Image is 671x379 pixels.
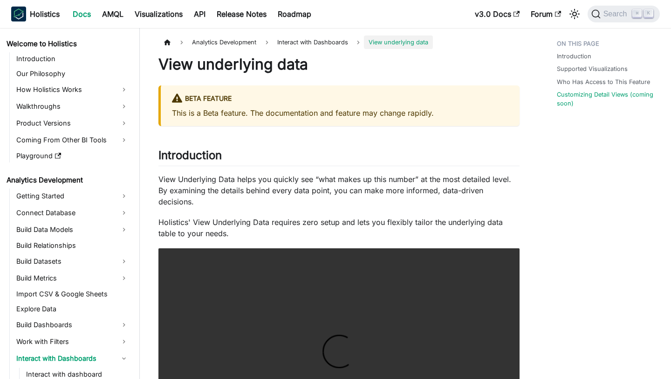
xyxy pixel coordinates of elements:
[272,7,317,21] a: Roadmap
[588,6,660,22] button: Search (Command+K)
[364,35,433,49] span: View underlying data
[14,302,131,316] a: Explore Data
[14,239,131,252] a: Build Relationships
[14,149,131,162] a: Playground
[158,35,520,49] nav: Breadcrumbs
[273,35,353,49] span: Interact with Dashboards
[67,7,96,21] a: Docs
[11,7,60,21] a: HolisticsHolistics
[469,7,525,21] a: v3.0 Docs
[158,55,520,74] h1: View underlying data
[158,217,520,239] p: Holistics' View Underlying Data requires zero setup and lets you flexibly tailor the underlying d...
[14,133,131,147] a: Coming From Other BI Tools
[557,64,628,73] a: Supported Visualizations
[14,271,131,286] a: Build Metrics
[525,7,567,21] a: Forum
[129,7,188,21] a: Visualizations
[14,99,131,114] a: Walkthroughs
[14,351,131,366] a: Interact with Dashboards
[211,7,272,21] a: Release Notes
[14,67,131,80] a: Our Philosophy
[96,7,129,21] a: AMQL
[557,90,656,108] a: Customizing Detail Views (coming soon)
[14,116,131,131] a: Product Versions
[158,174,520,207] p: View Underlying Data helps you quickly see “what makes up this number” at the most detailed level...
[14,189,131,204] a: Getting Started
[14,317,131,332] a: Build Dashboards
[172,93,508,105] div: BETA FEATURE
[158,35,176,49] a: Home page
[4,174,131,187] a: Analytics Development
[30,8,60,20] b: Holistics
[557,77,650,86] a: Who Has Access to This Feature
[4,37,131,50] a: Welcome to Holistics
[14,334,131,349] a: Work with Filters
[11,7,26,21] img: Holistics
[557,52,591,61] a: Introduction
[172,107,508,119] p: This is a Beta feature. The documentation and feature may change rapidly.
[14,82,131,97] a: How Holistics Works
[14,222,131,237] a: Build Data Models
[14,52,131,65] a: Introduction
[14,288,131,301] a: Import CSV & Google Sheets
[188,7,211,21] a: API
[14,205,131,220] a: Connect Database
[644,9,653,18] kbd: K
[187,35,261,49] span: Analytics Development
[601,10,633,18] span: Search
[632,9,642,18] kbd: ⌘
[158,148,520,166] h2: Introduction
[14,254,131,269] a: Build Datasets
[567,7,582,21] button: Switch between dark and light mode (currently light mode)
